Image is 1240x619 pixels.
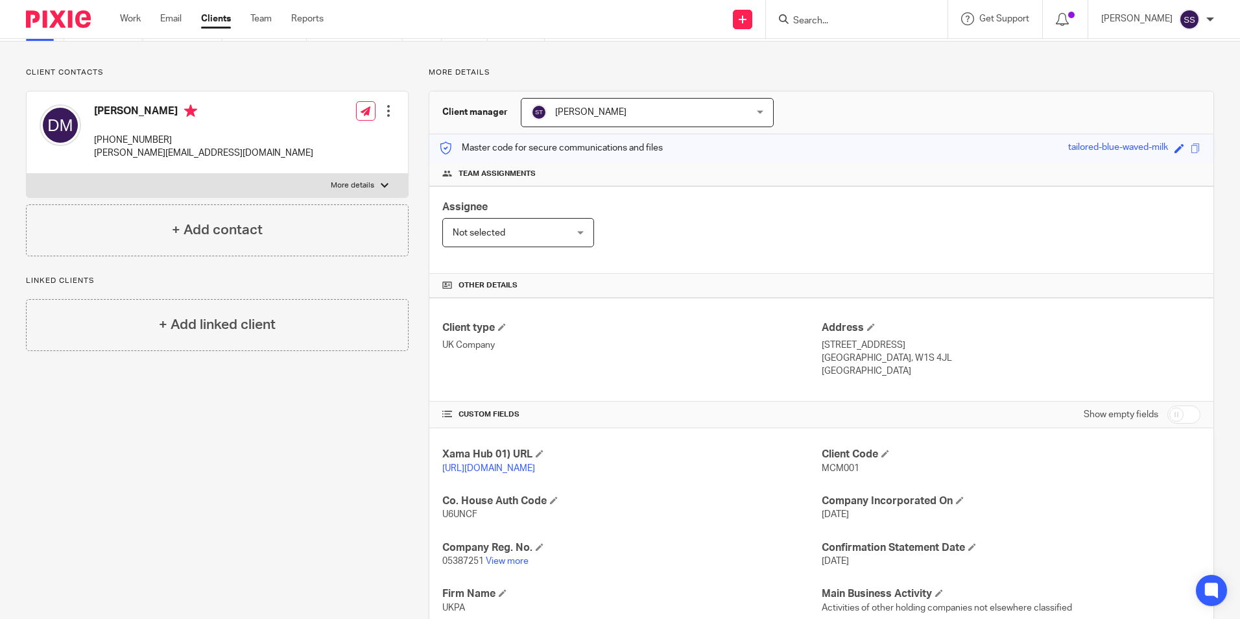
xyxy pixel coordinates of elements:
[1179,9,1200,30] img: svg%3E
[459,280,518,291] span: Other details
[159,315,276,335] h4: + Add linked client
[439,141,663,154] p: Master code for secure communications and files
[331,180,374,191] p: More details
[442,510,477,519] span: U6UNCF
[442,541,821,555] h4: Company Reg. No.
[792,16,909,27] input: Search
[442,321,821,335] h4: Client type
[822,365,1200,378] p: [GEOGRAPHIC_DATA]
[120,12,141,25] a: Work
[822,464,859,473] span: MCM001
[40,104,81,146] img: svg%3E
[442,448,821,461] h4: Xama Hub 01) URL
[822,541,1200,555] h4: Confirmation Statement Date
[26,276,409,286] p: Linked clients
[26,10,91,28] img: Pixie
[184,104,197,117] i: Primary
[442,339,821,352] p: UK Company
[1084,408,1158,421] label: Show empty fields
[26,67,409,78] p: Client contacts
[822,448,1200,461] h4: Client Code
[531,104,547,120] img: svg%3E
[486,557,529,566] a: View more
[822,494,1200,508] h4: Company Incorporated On
[822,339,1200,352] p: [STREET_ADDRESS]
[442,557,484,566] span: 05387251
[442,106,508,119] h3: Client manager
[822,603,1072,613] span: Activities of other holding companies not elsewhere classified
[442,464,535,473] a: [URL][DOMAIN_NAME]
[822,557,849,566] span: [DATE]
[442,494,821,508] h4: Co. House Auth Code
[94,147,313,160] p: [PERSON_NAME][EMAIL_ADDRESS][DOMAIN_NAME]
[442,603,465,613] span: UKPA
[291,12,324,25] a: Reports
[442,587,821,601] h4: Firm Name
[429,67,1214,78] p: More details
[201,12,231,25] a: Clients
[160,12,182,25] a: Email
[822,321,1200,335] h4: Address
[442,202,488,212] span: Assignee
[442,409,821,420] h4: CUSTOM FIELDS
[94,134,313,147] p: [PHONE_NUMBER]
[822,510,849,519] span: [DATE]
[459,169,536,179] span: Team assignments
[1101,12,1173,25] p: [PERSON_NAME]
[94,104,313,121] h4: [PERSON_NAME]
[979,14,1029,23] span: Get Support
[250,12,272,25] a: Team
[453,228,505,237] span: Not selected
[822,352,1200,365] p: [GEOGRAPHIC_DATA], W1S 4JL
[555,108,626,117] span: [PERSON_NAME]
[822,587,1200,601] h4: Main Business Activity
[1068,141,1168,156] div: tailored-blue-waved-milk
[172,220,263,240] h4: + Add contact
